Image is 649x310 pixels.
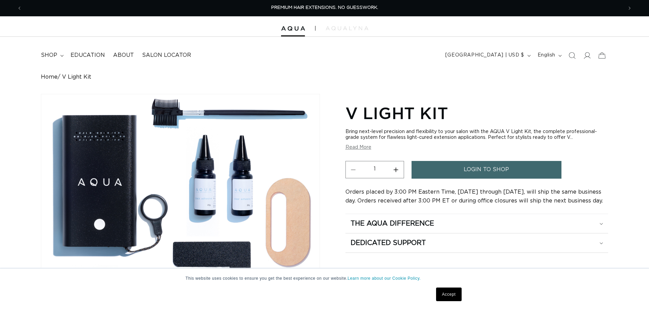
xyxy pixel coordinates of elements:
span: V Light Kit [62,74,91,80]
summary: The Aqua Difference [345,214,608,233]
a: Education [66,48,109,63]
a: About [109,48,138,63]
span: login to shop [464,161,509,178]
span: English [538,52,555,59]
a: Learn more about our Cookie Policy. [347,276,421,281]
button: English [534,49,565,62]
a: login to shop [412,161,561,178]
p: This website uses cookies to ensure you get the best experience on our website. [186,275,464,281]
button: Previous announcement [12,2,27,15]
a: Accept [436,288,461,301]
span: [GEOGRAPHIC_DATA] | USD $ [445,52,524,59]
summary: Search [565,48,580,63]
summary: shop [37,48,66,63]
span: PREMIUM HAIR EXTENSIONS. NO GUESSWORK. [271,5,378,10]
img: aqualyna.com [326,26,368,30]
h2: Dedicated Support [351,239,426,247]
span: Salon Locator [142,52,191,59]
button: Next announcement [622,2,637,15]
img: Aqua Hair Extensions [281,26,305,31]
nav: breadcrumbs [41,74,608,80]
h2: The Aqua Difference [351,219,434,228]
span: Education [71,52,105,59]
span: About [113,52,134,59]
span: Orders placed by 3:00 PM Eastern Time, [DATE] through [DATE], will ship the same business day. Or... [345,189,603,203]
span: shop [41,52,57,59]
summary: Dedicated Support [345,233,608,252]
h1: V Light Kit [345,102,608,124]
button: [GEOGRAPHIC_DATA] | USD $ [441,49,534,62]
button: Read More [345,145,371,150]
a: Salon Locator [138,48,195,63]
div: Bring next-level precision and flexibility to your salon with the AQUA V Light Kit, the complete ... [345,129,608,141]
a: Home [41,74,58,80]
